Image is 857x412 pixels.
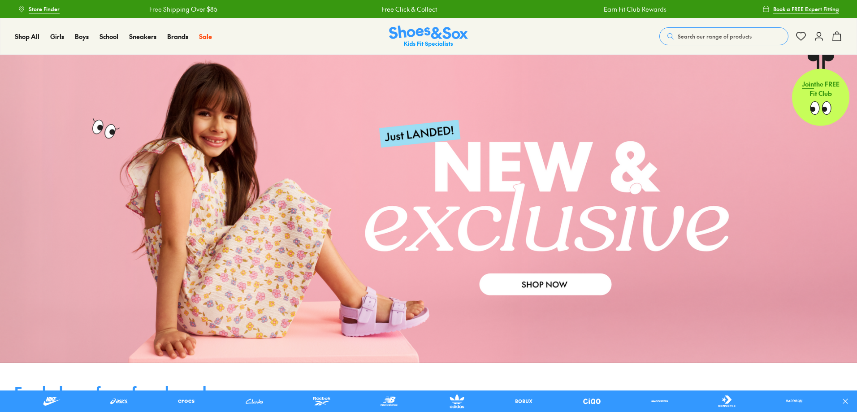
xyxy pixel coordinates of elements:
[100,32,118,41] a: School
[389,26,468,48] img: SNS_Logo_Responsive.svg
[129,32,156,41] a: Sneakers
[792,72,849,105] p: the FREE Fit Club
[773,5,839,13] span: Book a FREE Expert Fitting
[381,4,436,14] a: Free Click & Collect
[659,27,788,45] button: Search our range of products
[603,4,666,14] a: Earn Fit Club Rewards
[15,32,39,41] a: Shop All
[389,26,468,48] a: Shoes & Sox
[678,32,752,40] span: Search our range of products
[167,32,188,41] a: Brands
[792,54,849,126] a: Jointhe FREE Fit Club
[802,79,814,88] span: Join
[18,1,60,17] a: Store Finder
[50,32,64,41] a: Girls
[29,5,60,13] span: Store Finder
[199,32,212,41] a: Sale
[75,32,89,41] a: Boys
[148,4,216,14] a: Free Shipping Over $85
[762,1,839,17] a: Book a FREE Expert Fitting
